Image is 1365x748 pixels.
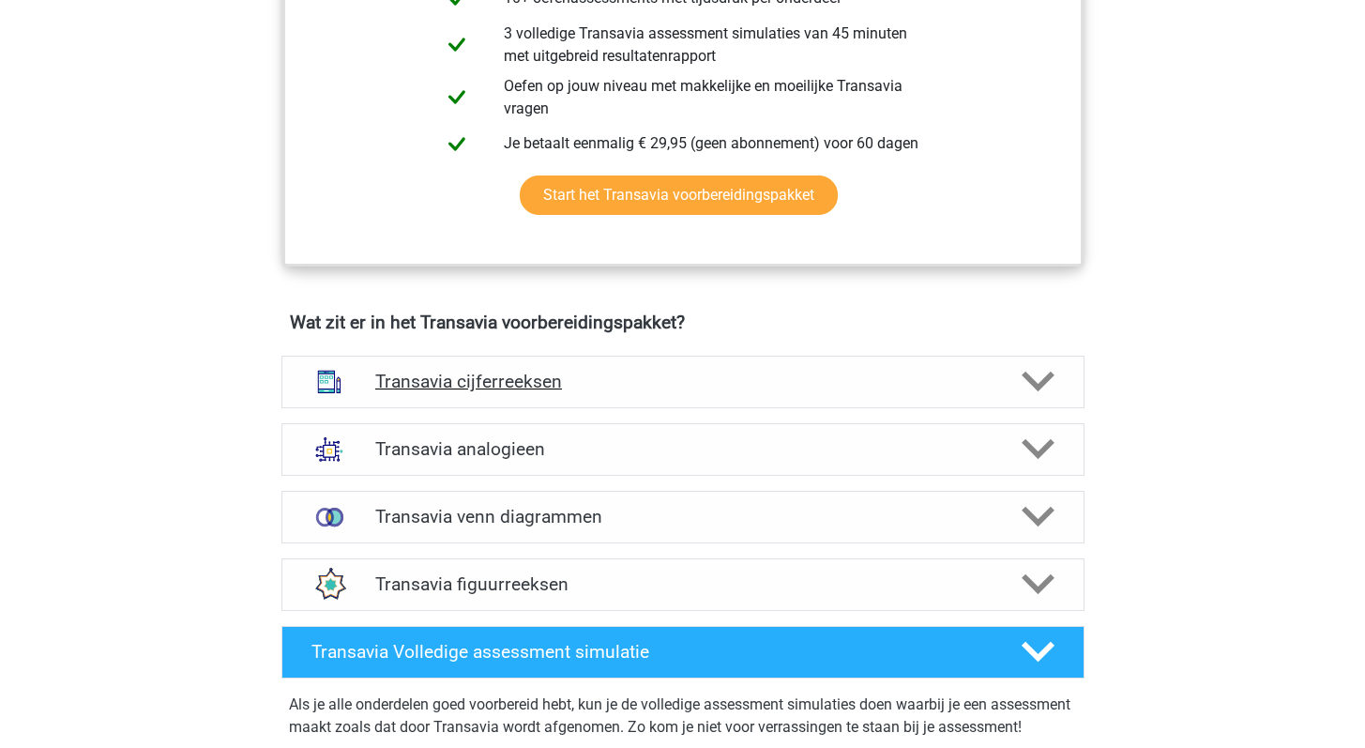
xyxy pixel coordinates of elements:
[311,641,991,663] h4: Transavia Volledige assessment simulatie
[274,423,1092,476] a: analogieen Transavia analogieen
[375,573,990,595] h4: Transavia figuurreeksen
[274,356,1092,408] a: cijferreeksen Transavia cijferreeksen
[375,506,990,527] h4: Transavia venn diagrammen
[290,312,1076,333] h4: Wat zit er in het Transavia voorbereidingspakket?
[520,176,838,215] a: Start het Transavia voorbereidingspakket
[375,438,990,460] h4: Transavia analogieen
[274,626,1092,679] a: Transavia Volledige assessment simulatie
[305,560,354,609] img: figuurreeksen
[289,694,1077,746] div: Als je alle onderdelen goed voorbereid hebt, kun je de volledige assessment simulaties doen waarb...
[274,558,1092,611] a: figuurreeksen Transavia figuurreeksen
[375,371,990,392] h4: Transavia cijferreeksen
[274,491,1092,543] a: venn diagrammen Transavia venn diagrammen
[305,358,354,406] img: cijferreeksen
[305,493,354,542] img: venn diagrammen
[305,425,354,474] img: analogieen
